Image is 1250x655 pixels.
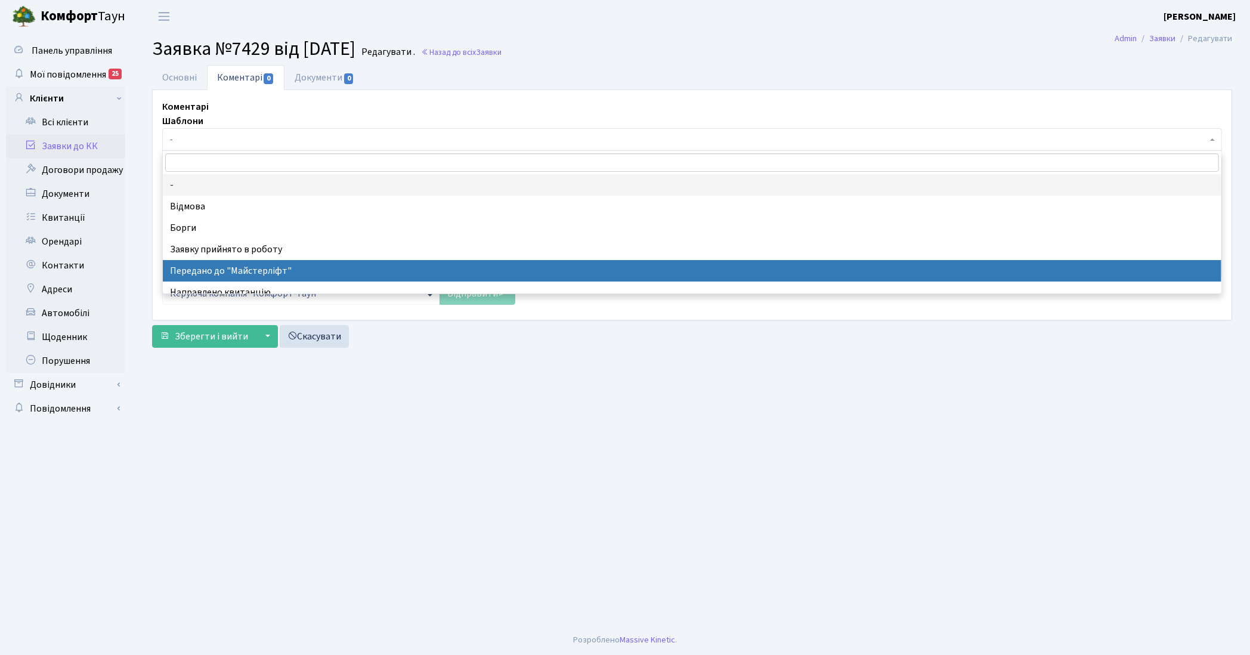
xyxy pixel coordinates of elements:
a: Порушення [6,349,125,373]
label: Коментарі [162,100,209,114]
a: Massive Kinetic [620,634,675,646]
a: Контакти [6,254,125,277]
li: - [163,174,1221,196]
a: Орендарі [6,230,125,254]
div: 25 [109,69,122,79]
b: Комфорт [41,7,98,26]
li: Передано до "Майстерліфт" [163,260,1221,282]
a: Адреси [6,277,125,301]
a: Панель управління [6,39,125,63]
a: Клієнти [6,86,125,110]
a: Автомобілі [6,301,125,325]
span: - [170,134,1207,146]
span: Заявка №7429 від [DATE] [152,35,355,63]
li: Редагувати [1175,32,1232,45]
a: Заявки до КК [6,134,125,158]
li: Заявку прийнято в роботу [163,239,1221,260]
a: Квитанції [6,206,125,230]
img: logo.png [12,5,36,29]
div: Розроблено . [573,634,677,647]
a: Коментарі [207,65,284,90]
span: Зберегти і вийти [175,330,248,343]
span: Мої повідомлення [30,68,106,81]
li: Направлено квитанцію [163,282,1221,303]
button: Зберегти і вийти [152,325,256,348]
button: Переключити навігацію [149,7,179,26]
small: Редагувати . [359,47,415,58]
span: Таун [41,7,125,27]
a: Документи [284,65,364,90]
a: Основні [152,65,207,90]
li: Відмова [163,196,1221,217]
a: Договори продажу [6,158,125,182]
span: Панель управління [32,44,112,57]
span: Заявки [476,47,502,58]
a: Скасувати [280,325,349,348]
a: Довідники [6,373,125,397]
body: Rich Text Area. Press ALT-0 for help. [10,10,1049,23]
a: Документи [6,182,125,206]
a: Мої повідомлення25 [6,63,125,86]
a: [PERSON_NAME] [1164,10,1236,24]
a: Назад до всіхЗаявки [421,47,502,58]
a: Всі клієнти [6,110,125,134]
a: Повідомлення [6,397,125,421]
label: Шаблони [162,114,203,128]
a: Admin [1115,32,1137,45]
li: Борги [163,217,1221,239]
b: [PERSON_NAME] [1164,10,1236,23]
a: Заявки [1149,32,1175,45]
span: 0 [344,73,354,84]
nav: breadcrumb [1097,26,1250,51]
span: 0 [264,73,273,84]
a: Щоденник [6,325,125,349]
span: - [162,128,1222,151]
